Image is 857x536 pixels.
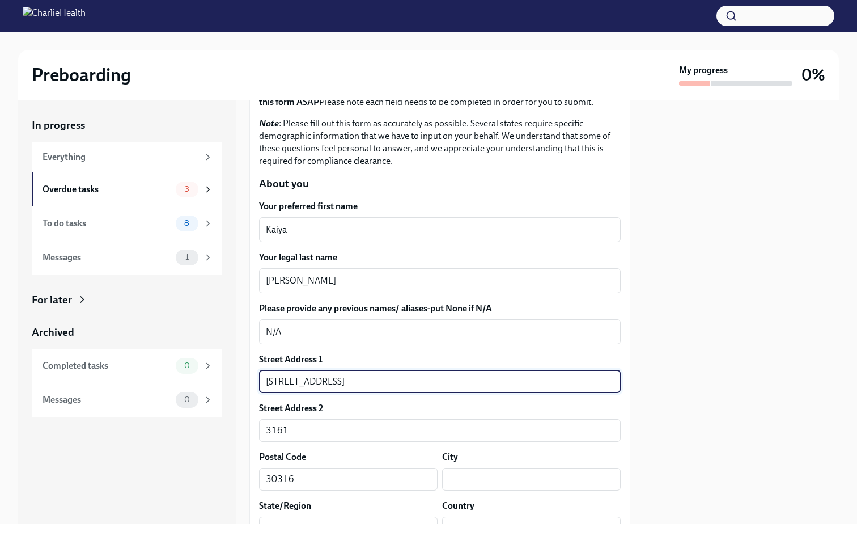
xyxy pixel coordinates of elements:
[801,65,825,85] h3: 0%
[43,151,198,163] div: Everything
[43,394,171,406] div: Messages
[32,206,222,240] a: To do tasks8
[259,200,621,213] label: Your preferred first name
[32,142,222,172] a: Everything
[259,117,621,167] p: : Please fill out this form as accurately as possible. Several states require specific demographi...
[43,183,171,196] div: Overdue tasks
[442,451,458,463] label: City
[259,500,311,512] label: State/Region
[442,500,474,512] label: Country
[259,302,621,315] label: Please provide any previous names/ aliases-put None if N/A
[178,185,196,193] span: 3
[179,253,196,261] span: 1
[177,395,197,404] span: 0
[259,353,323,366] label: Street Address 1
[266,223,614,237] textarea: Kaiya
[32,325,222,340] a: Archived
[32,64,131,86] h2: Preboarding
[32,293,72,307] div: For later
[43,251,171,264] div: Messages
[259,402,323,415] label: Street Address 2
[259,251,621,264] label: Your legal last name
[266,274,614,288] textarea: [PERSON_NAME]
[259,118,279,129] strong: Note
[32,293,222,307] a: For later
[23,7,86,25] img: CharlieHealth
[266,325,614,339] textarea: N/A
[32,172,222,206] a: Overdue tasks3
[32,240,222,275] a: Messages1
[43,217,171,230] div: To do tasks
[32,383,222,417] a: Messages0
[32,118,222,133] a: In progress
[259,451,306,463] label: Postal Code
[177,361,197,370] span: 0
[259,176,621,191] p: About you
[177,219,196,227] span: 8
[32,349,222,383] a: Completed tasks0
[679,64,728,77] strong: My progress
[43,360,171,372] div: Completed tasks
